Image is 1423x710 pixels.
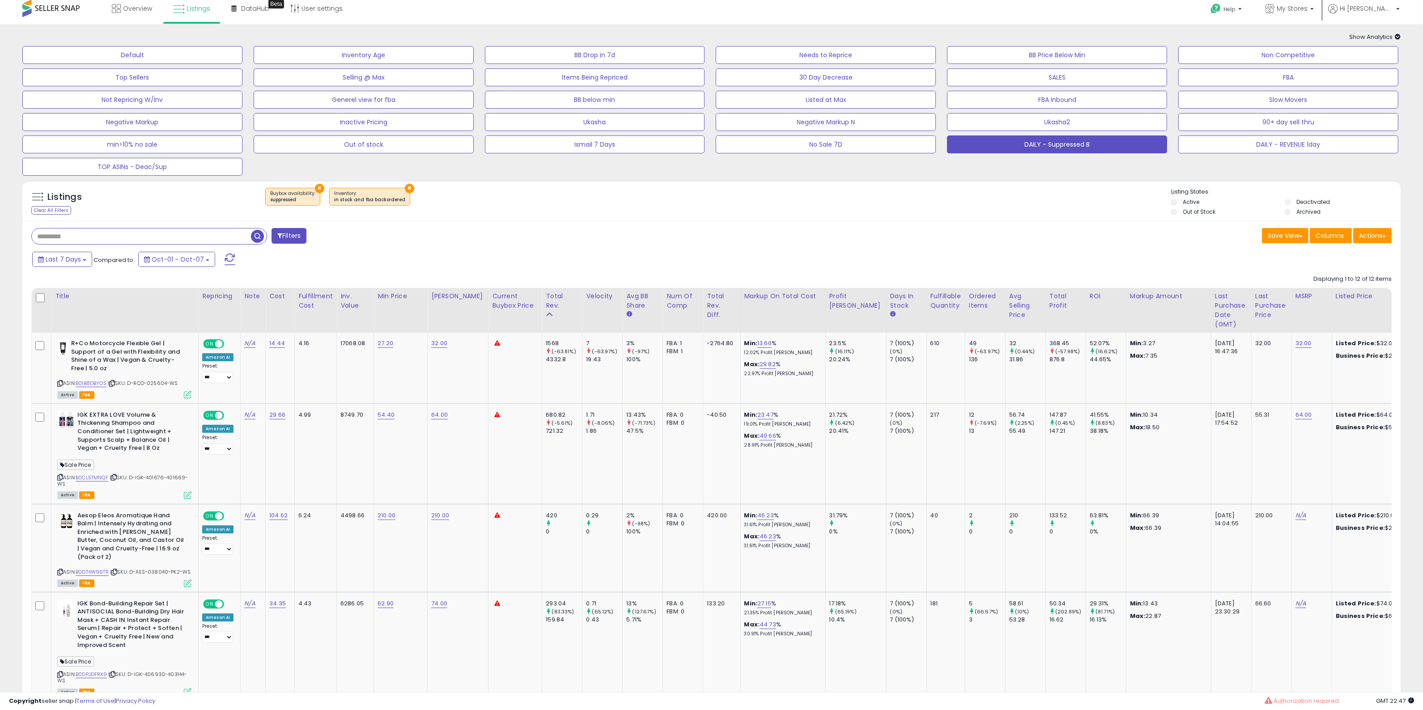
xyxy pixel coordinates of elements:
button: Last 7 Days [32,252,92,267]
div: Preset: [202,435,234,455]
button: Slow Movers [1178,91,1398,109]
div: 7 (100%) [890,355,926,363]
div: [DATE] 14:04:55 [1215,511,1245,528]
p: 22.97% Profit [PERSON_NAME] [744,371,819,377]
div: 2% [626,511,663,520]
button: 30 Day Decrease [716,68,936,86]
b: Min: [744,339,758,347]
span: Help [1223,5,1236,13]
div: Days In Stock [890,292,923,310]
button: Negative Markup [22,113,242,131]
b: Aesop Eleos Aromatique Hand Balm | Intensely Hydrating and Enriched with [PERSON_NAME] Butter, Co... [77,511,186,563]
span: Overview [123,4,152,13]
div: % [744,339,819,356]
div: [PERSON_NAME] [431,292,484,301]
div: 3% [626,339,663,347]
button: Ismail 7 Days [485,135,705,153]
small: (6.42%) [835,419,855,427]
div: 0.29 [586,511,622,520]
strong: Max: [1130,423,1146,431]
button: Actions [1353,228,1392,243]
div: Velocity [586,292,619,301]
div: 20.41% [829,427,886,435]
span: All listings currently available for purchase on Amazon [57,491,78,499]
button: Oct-01 - Oct-07 [138,252,215,267]
a: 64.00 [1296,410,1312,419]
div: $54.4 [1336,423,1410,431]
div: 721.32 [546,427,582,435]
div: 8749.70 [340,411,367,419]
div: ROI [1090,292,1122,301]
div: 4332.8 [546,355,582,363]
strong: Max: [1130,524,1146,532]
a: 210.00 [378,511,395,520]
small: (-57.98%) [1055,348,1080,355]
b: Listed Price: [1336,339,1376,347]
a: N/A [1296,511,1306,520]
a: 54.40 [378,410,395,419]
button: Ukasha [485,113,705,131]
p: 19.01% Profit [PERSON_NAME] [744,421,819,427]
div: Ordered Items [969,292,1002,310]
span: Inventory : [334,190,405,203]
div: ASIN: [57,511,191,586]
h5: Listings [47,191,82,203]
img: 51yy6nT729L._SL40_.jpg [57,411,75,429]
div: Title [55,292,195,301]
span: OFF [223,340,237,348]
div: 420 [546,511,582,520]
div: 100% [626,355,663,363]
b: Min: [744,511,758,520]
a: 32.00 [431,339,447,348]
a: N/A [244,511,255,520]
button: × [405,184,414,193]
div: 49 [969,339,1005,347]
b: Max: [744,431,760,440]
button: BB Price Below Min [947,46,1167,64]
div: 0 [969,528,1005,536]
th: The percentage added to the cost of goods (COGS) that forms the calculator for Min & Max prices. [740,288,825,333]
span: | SKU: D-IGK-401676-401669-WS [57,474,188,487]
small: (0%) [890,520,903,527]
div: 7 (100%) [890,339,926,347]
span: OFF [223,512,237,520]
i: Get Help [1210,3,1221,14]
small: (-63.97%) [592,348,617,355]
div: 0% [829,528,886,536]
span: FBA [79,391,94,399]
b: Listed Price: [1336,511,1376,520]
a: N/A [244,599,255,608]
button: FBA [1178,68,1398,86]
div: 32 [1009,339,1045,347]
button: Default [22,46,242,64]
button: Negative Markup N [716,113,936,131]
a: 74.00 [431,599,447,608]
button: × [315,184,324,193]
small: Avg BB Share. [626,310,632,318]
div: 7 (100%) [890,528,926,536]
button: Inventory Age [254,46,474,64]
div: 2 [969,511,1005,520]
div: 610 [930,339,958,347]
div: Fulfillment Cost [298,292,333,310]
span: ON [204,411,215,419]
div: ASIN: [57,411,191,498]
div: 210.00 [1255,511,1285,520]
button: Top Sellers [22,68,242,86]
div: 31.79% [829,511,886,520]
div: Note [244,292,262,301]
div: Last Purchase Date (GMT) [1215,292,1248,329]
small: (16.11%) [835,348,854,355]
a: 104.62 [269,511,288,520]
div: Markup on Total Cost [744,292,822,301]
small: (-7.69%) [975,419,997,427]
button: BB below min [485,91,705,109]
span: ON [204,340,215,348]
a: 23.47 [757,410,773,419]
div: 13 [969,427,1005,435]
a: 14.44 [269,339,285,348]
div: Current Buybox Price [492,292,538,310]
label: Active [1183,198,1199,206]
button: min>10% no sale [22,135,242,153]
a: 13.66 [757,339,772,348]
